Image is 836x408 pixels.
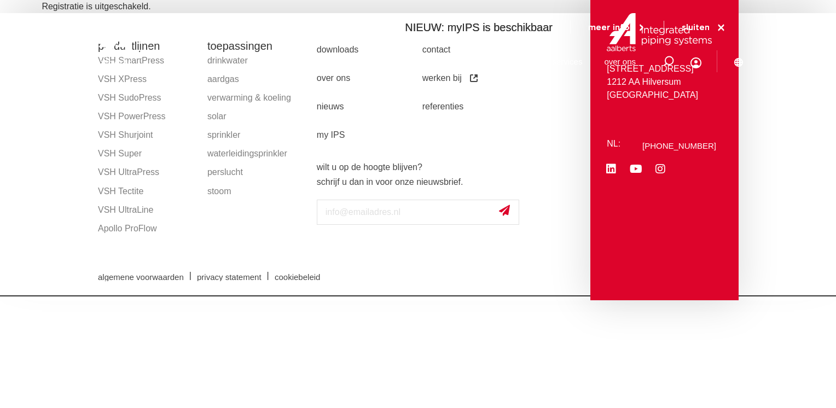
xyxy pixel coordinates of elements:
[275,273,320,281] span: cookiebeleid
[207,144,306,163] a: waterleidingsprinkler
[317,92,422,121] a: nieuws
[588,24,630,32] span: meer info
[317,162,422,172] strong: wilt u op de hoogte blijven?
[207,163,306,182] a: perslucht
[98,126,196,144] a: VSH Shurjoint
[311,40,636,83] nav: Menu
[207,89,306,107] a: verwarming & koeling
[405,21,553,33] span: NIEUW: myIPS is beschikbaar
[317,234,483,276] iframe: reCAPTCHA
[317,36,585,149] nav: Menu
[98,144,196,163] a: VSH Super
[98,273,184,281] span: algemene voorwaarden
[98,163,196,182] a: VSH UltraPress
[317,177,463,186] strong: schrijf u dan in voor onze nieuwsbrief.
[604,40,636,83] a: over ons
[499,205,510,216] img: send.svg
[317,121,422,149] a: my IPS
[317,200,519,225] input: info@emailadres.nl
[98,182,196,201] a: VSH Tectite
[197,273,262,281] span: privacy statement
[642,142,716,150] a: [PHONE_NUMBER]
[552,40,582,83] a: services
[266,273,328,281] a: cookiebeleid
[682,23,726,33] a: sluiten
[369,40,398,83] a: markten
[491,40,531,83] a: downloads
[607,137,624,150] p: NL:
[189,273,269,281] a: privacy statement
[98,201,196,219] a: VSH UltraLine
[311,40,347,83] a: producten
[98,107,196,126] a: VSH PowerPress
[422,92,528,121] a: referenties
[207,107,306,126] a: solar
[98,219,196,238] a: Apollo ProFlow
[420,40,469,83] a: toepassingen
[90,273,192,281] a: algemene voorwaarden
[207,126,306,144] a: sprinkler
[588,23,646,33] a: meer info
[682,24,710,32] span: sluiten
[207,182,306,201] a: stoom
[98,89,196,107] a: VSH SudoPress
